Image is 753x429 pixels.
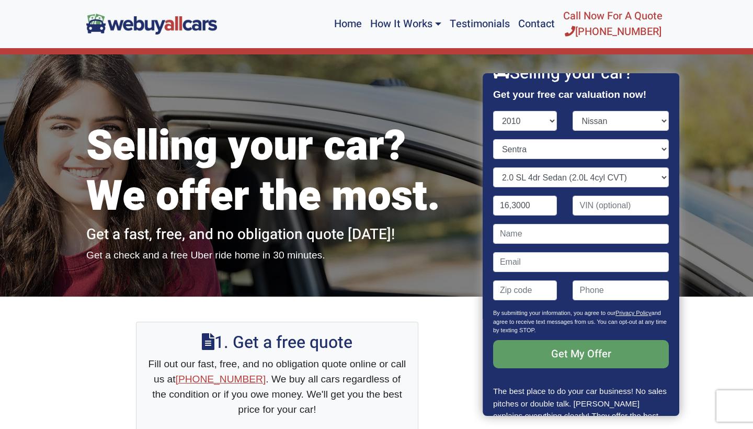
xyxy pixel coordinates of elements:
[86,226,468,244] h2: Get a fast, free, and no obligation quote [DATE]!
[330,4,366,44] a: Home
[493,111,669,385] form: Contact form
[493,224,669,244] input: Name
[573,280,669,300] input: Phone
[86,121,468,222] h1: Selling your car? We offer the most.
[559,4,667,44] a: Call Now For A Quote[PHONE_NUMBER]
[86,248,468,263] p: Get a check and a free Uber ride home in 30 minutes.
[493,309,669,340] p: By submitting your information, you agree to our and agree to receive text messages from us. You ...
[147,333,407,353] h2: 1. Get a free quote
[366,4,446,44] a: How It Works
[147,357,407,417] p: Fill out our fast, free, and no obligation quote online or call us at . We buy all cars regardles...
[176,374,266,385] a: [PHONE_NUMBER]
[514,4,559,44] a: Contact
[493,252,669,272] input: Email
[86,14,217,34] img: We Buy All Cars in NJ logo
[493,196,557,216] input: Mileage
[493,63,669,83] h2: Selling your car?
[446,4,514,44] a: Testimonials
[493,280,557,300] input: Zip code
[493,89,646,100] strong: Get your free car valuation now!
[573,196,669,216] input: VIN (optional)
[615,310,651,316] a: Privacy Policy
[493,340,669,368] input: Get My Offer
